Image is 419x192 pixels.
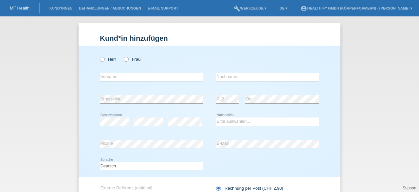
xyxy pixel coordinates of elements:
i: account_circle [301,5,307,12]
a: account_circleHealthify GmbH (Körperformern) - [PERSON_NAME] ▾ [297,6,416,10]
input: Frau [124,57,128,61]
a: Kund*innen [46,6,76,10]
h1: Kund*in hinzufügen [100,34,319,42]
label: Frau [124,57,140,62]
a: E-Mail Support [144,6,182,10]
input: Herr [100,57,104,61]
i: build [234,5,240,12]
a: Behandlungen / Abbuchungen [76,6,144,10]
a: Support [403,186,416,190]
label: Rechnung per Post (CHF 2.90) [216,186,283,191]
a: DE ▾ [276,6,291,10]
label: Herr [100,57,116,62]
a: MF Health [10,6,29,11]
a: buildWerkzeuge ▾ [230,6,270,10]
